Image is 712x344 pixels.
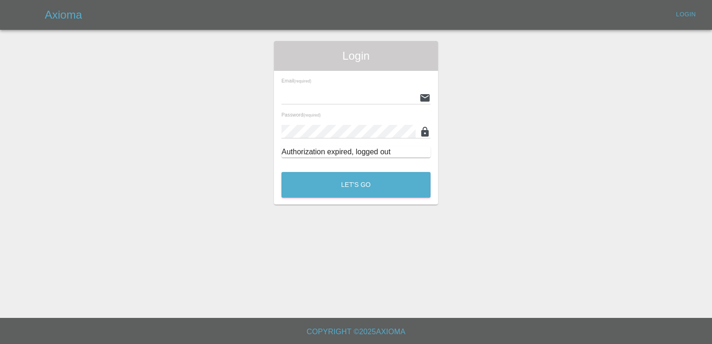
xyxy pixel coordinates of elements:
h5: Axioma [45,7,82,22]
small: (required) [303,113,321,117]
span: Login [281,48,431,63]
span: Password [281,112,321,117]
h6: Copyright © 2025 Axioma [7,325,705,338]
a: Login [671,7,701,22]
span: Email [281,78,311,83]
button: Let's Go [281,172,431,198]
small: (required) [294,79,311,83]
div: Authorization expired, logged out [281,146,431,158]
